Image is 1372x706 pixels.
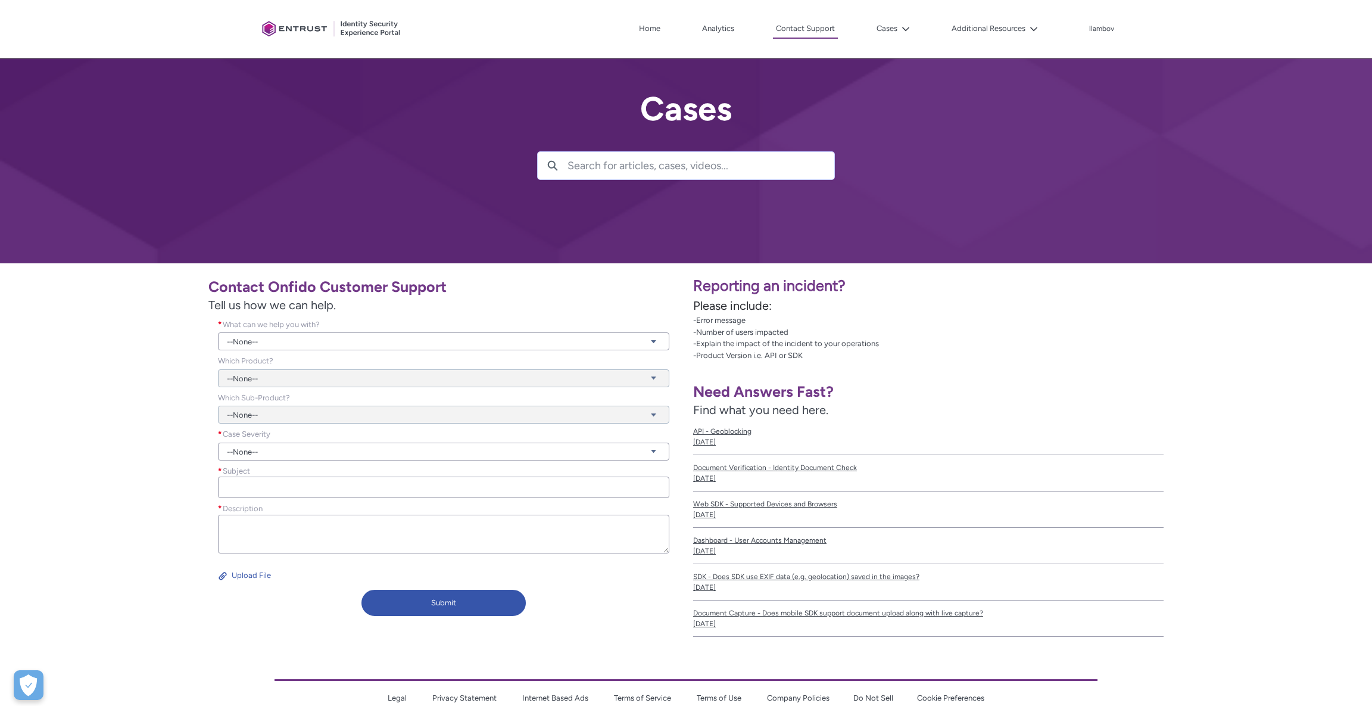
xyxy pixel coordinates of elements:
[388,693,407,702] a: Legal
[432,693,497,702] a: Privacy Statement
[1089,22,1115,34] button: User Profile llambov
[693,499,1164,509] span: Web SDK - Supported Devices and Browsers
[208,296,679,314] span: Tell us how we can help.
[693,608,1164,618] span: Document Capture - Does mobile SDK support document upload along with live capture?
[218,332,669,350] a: --None--
[522,693,588,702] a: Internet Based Ads
[218,319,223,331] span: required
[693,403,828,417] span: Find what you need here.
[218,477,669,498] input: required
[223,430,270,438] span: Case Severity
[917,693,984,702] a: Cookie Preferences
[693,297,1365,315] p: Please include:
[874,20,913,38] button: Cases
[218,503,223,515] span: required
[14,670,43,700] div: Cookie Preferences
[693,419,1164,455] a: API - Geoblocking[DATE]
[1089,25,1114,33] p: llambov
[14,670,43,700] button: Open Preferences
[218,515,669,553] textarea: required
[767,693,830,702] a: Company Policies
[693,462,1164,473] span: Document Verification - Identity Document Check
[693,492,1164,528] a: Web SDK - Supported Devices and Browsers[DATE]
[693,583,716,592] lightning-formatted-date-time: [DATE]
[1360,694,1372,706] iframe: Qualified Messenger
[699,20,737,38] a: Analytics, opens in new tab
[773,20,838,39] a: Contact Support
[693,571,1164,582] span: SDK - Does SDK use EXIF data (e.g. geolocation) saved in the images?
[693,275,1365,297] p: Reporting an incident?
[218,443,669,461] a: --None--
[693,474,716,483] lightning-formatted-date-time: [DATE]
[853,693,893,702] a: Do Not Sell
[697,693,741,702] a: Terms of Use
[218,393,290,402] span: Which Sub-Product?
[693,438,716,446] lightning-formatted-date-time: [DATE]
[567,152,834,179] input: Search for articles, cases, videos...
[949,20,1041,38] button: Additional Resources
[218,465,223,477] span: required
[208,278,679,296] h1: Contact Onfido Customer Support
[693,547,716,555] lightning-formatted-date-time: [DATE]
[693,315,1365,361] p: -Error message -Number of users impacted -Explain the impact of the incident to your operations -...
[223,320,320,329] span: What can we help you with?
[693,620,716,628] lightning-formatted-date-time: [DATE]
[223,504,263,513] span: Description
[693,601,1164,637] a: Document Capture - Does mobile SDK support document upload along with live capture?[DATE]
[693,535,1164,546] span: Dashboard - User Accounts Management
[636,20,663,38] a: Home
[538,152,567,179] button: Search
[693,455,1164,492] a: Document Verification - Identity Document Check[DATE]
[693,528,1164,564] a: Dashboard - User Accounts Management[DATE]
[218,428,223,440] span: required
[218,356,273,365] span: Which Product?
[537,91,835,127] h2: Cases
[614,693,671,702] a: Terms of Service
[693,564,1164,601] a: SDK - Does SDK use EXIF data (e.g. geolocation) saved in the images?[DATE]
[693,511,716,519] lightning-formatted-date-time: [DATE]
[693,426,1164,437] span: API - Geoblocking
[218,566,272,585] button: Upload File
[223,466,250,475] span: Subject
[361,590,526,616] button: Submit
[693,382,1164,401] h1: Need Answers Fast?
